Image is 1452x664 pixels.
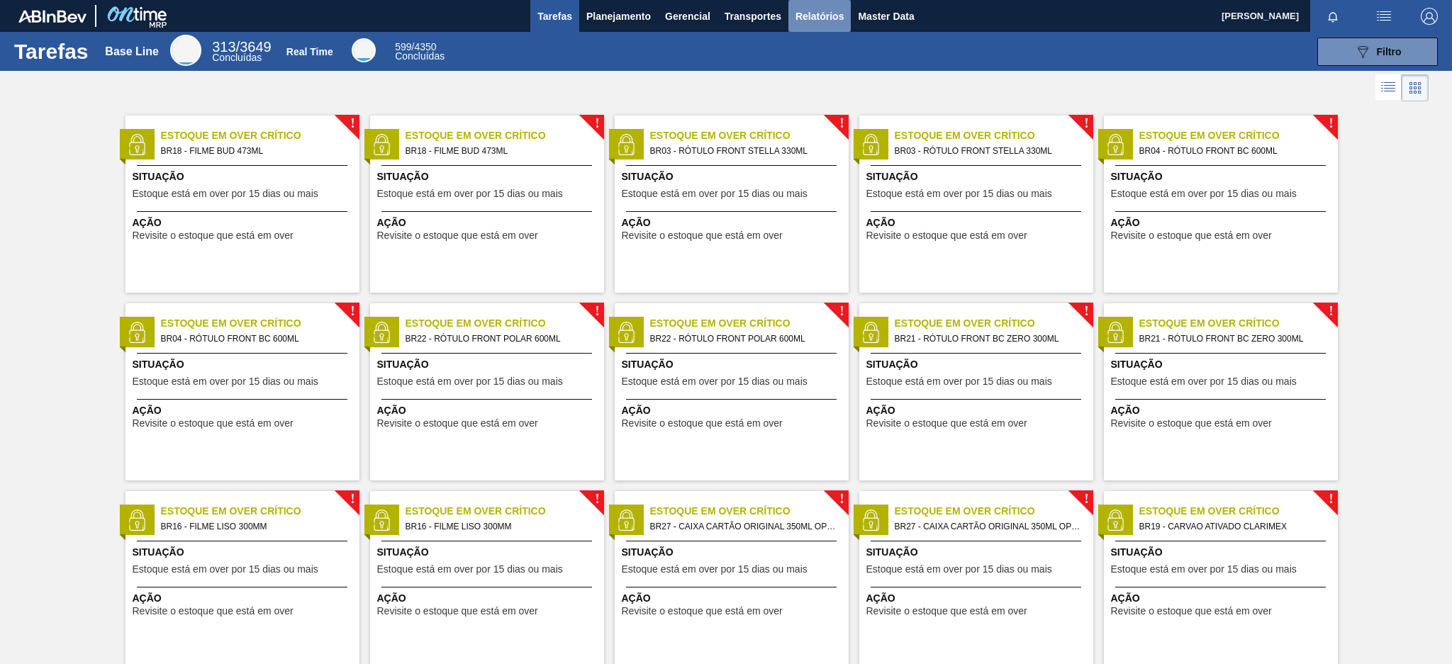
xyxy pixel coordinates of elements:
span: ! [1084,494,1088,505]
span: Situação [133,169,356,184]
span: Revisite o estoque que está em over [1111,230,1272,241]
span: Ação [377,215,601,230]
span: Ação [133,403,356,418]
span: Ação [377,591,601,606]
span: Estoque em Over Crítico [895,128,1093,143]
span: Concluídas [395,50,445,62]
span: Estoque em Over Crítico [1139,316,1338,331]
span: Situação [622,545,845,560]
span: BR22 - RÓTULO FRONT POLAR 600ML [406,331,593,347]
span: Gerencial [665,8,710,25]
img: TNhmsLtSVTkK8tSr43FrP2fwEKptu5GPRR3wAAAABJRU5ErkJggg== [18,10,86,23]
img: status [1105,134,1126,155]
img: status [1105,510,1126,531]
span: / 4350 [395,41,436,52]
span: Situação [377,169,601,184]
img: status [126,134,147,155]
span: Ação [133,215,356,230]
span: Estoque está em over por 15 dias ou mais [866,188,1052,199]
span: Revisite o estoque que está em over [1111,606,1272,617]
span: Revisite o estoque que está em over [133,418,294,429]
span: Estoque está em over por 15 dias ou mais [133,376,318,387]
span: Estoque em Over Crítico [406,316,604,331]
img: status [371,322,392,343]
span: Estoque em Over Crítico [1139,504,1338,519]
div: Base Line [212,41,271,62]
img: status [371,134,392,155]
img: status [615,510,637,531]
span: Estoque em Over Crítico [406,128,604,143]
span: Situação [377,357,601,372]
span: ! [1329,118,1333,129]
span: Ação [622,591,845,606]
span: ! [595,118,599,129]
span: Filtro [1377,46,1402,57]
span: Estoque está em over por 15 dias ou mais [622,376,808,387]
span: Estoque em Over Crítico [406,504,604,519]
span: Estoque em Over Crítico [650,128,849,143]
span: Estoque está em over por 15 dias ou mais [133,564,318,575]
span: Planejamento [586,8,651,25]
span: Ação [622,215,845,230]
span: ! [839,494,844,505]
span: BR22 - RÓTULO FRONT POLAR 600ML [650,331,837,347]
img: status [615,322,637,343]
span: BR18 - FILME BUD 473ML [406,143,593,159]
img: status [860,510,881,531]
span: Situação [866,357,1090,372]
span: Revisite o estoque que está em over [377,230,538,241]
span: Situação [133,545,356,560]
span: Situação [866,169,1090,184]
span: ! [350,494,354,505]
span: Ação [1111,403,1334,418]
span: Revisite o estoque que está em over [1111,418,1272,429]
span: Estoque em Over Crítico [650,504,849,519]
span: Situação [1111,169,1334,184]
span: BR04 - RÓTULO FRONT BC 600ML [1139,143,1327,159]
span: Estoque está em over por 15 dias ou mais [377,564,563,575]
span: Estoque está em over por 15 dias ou mais [866,564,1052,575]
span: Situação [1111,545,1334,560]
button: Notificações [1310,6,1356,26]
div: Visão em Lista [1375,74,1402,101]
span: Estoque está em over por 15 dias ou mais [1111,376,1297,387]
span: BR18 - FILME BUD 473ML [161,143,348,159]
span: Estoque está em over por 15 dias ou mais [377,188,563,199]
span: Estoque em Over Crítico [161,504,359,519]
span: Revisite o estoque que está em over [866,418,1027,429]
img: status [126,510,147,531]
span: BR03 - RÓTULO FRONT STELLA 330ML [895,143,1082,159]
span: Estoque em Over Crítico [895,504,1093,519]
span: ! [1084,118,1088,129]
span: Estoque está em over por 15 dias ou mais [377,376,563,387]
span: Ação [1111,215,1334,230]
span: ! [595,494,599,505]
div: Real Time [286,46,333,57]
span: Situação [133,357,356,372]
span: BR27 - CAIXA CARTÃO ORIGINAL 350ML OPEN CORNER [650,519,837,534]
span: Estoque em Over Crítico [895,316,1093,331]
span: Ação [866,591,1090,606]
span: BR16 - FILME LISO 300MM [406,519,593,534]
span: Revisite o estoque que está em over [377,606,538,617]
span: Ação [377,403,601,418]
span: Ação [866,215,1090,230]
h1: Tarefas [14,43,89,60]
span: Estoque em Over Crítico [161,316,359,331]
span: Estoque em Over Crítico [650,316,849,331]
span: 599 [395,41,411,52]
span: Estoque está em over por 15 dias ou mais [622,564,808,575]
span: Ação [133,591,356,606]
div: Base Line [105,45,159,58]
div: Base Line [170,35,201,66]
img: userActions [1375,8,1392,25]
span: BR03 - RÓTULO FRONT STELLA 330ML [650,143,837,159]
span: BR16 - FILME LISO 300MM [161,519,348,534]
span: Estoque está em over por 15 dias ou mais [866,376,1052,387]
span: Ação [622,403,845,418]
span: ! [1084,306,1088,317]
span: Revisite o estoque que está em over [866,230,1027,241]
span: ! [350,118,354,129]
span: Revisite o estoque que está em over [622,230,783,241]
span: 313 [212,39,235,55]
